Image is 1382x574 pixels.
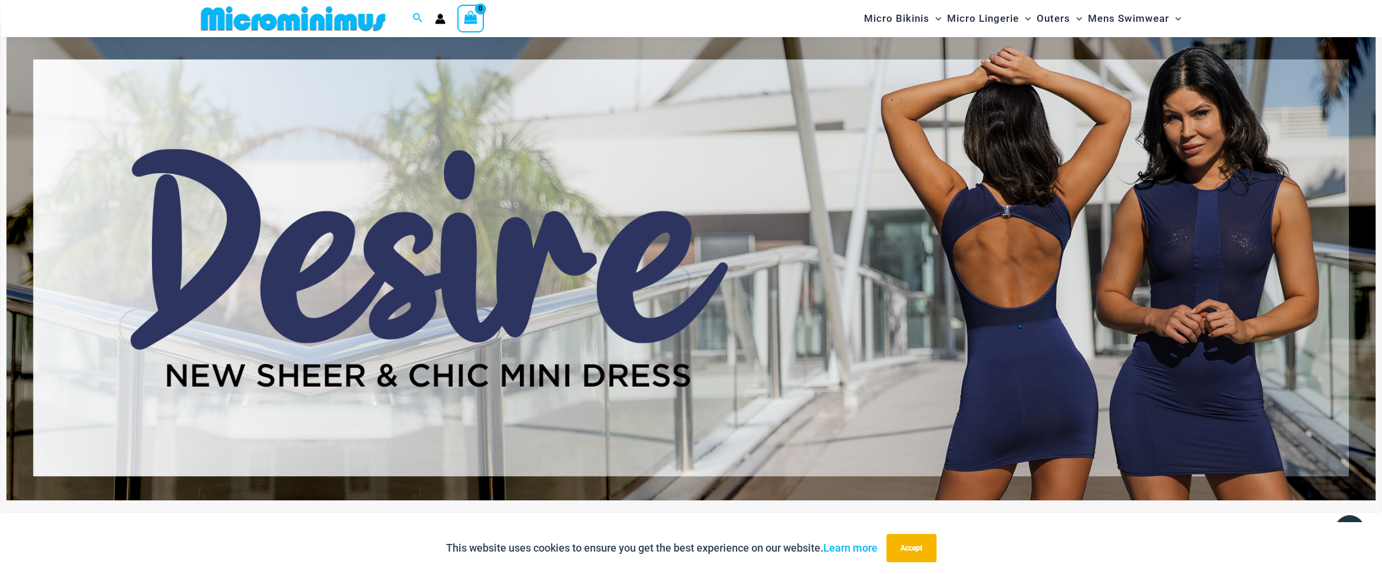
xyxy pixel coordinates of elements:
a: Learn more [823,542,878,554]
a: Micro BikinisMenu ToggleMenu Toggle [861,4,944,34]
nav: Site Navigation [859,2,1186,35]
button: Accept [886,534,936,562]
span: Menu Toggle [1169,4,1181,34]
a: Micro LingerieMenu ToggleMenu Toggle [944,4,1034,34]
span: Menu Toggle [1070,4,1082,34]
a: View Shopping Cart, empty [457,5,484,32]
a: Mens SwimwearMenu ToggleMenu Toggle [1085,4,1184,34]
span: Mens Swimwear [1088,4,1169,34]
p: This website uses cookies to ensure you get the best experience on our website. [446,539,878,557]
img: Desire me Navy Dress [6,35,1376,500]
a: OutersMenu ToggleMenu Toggle [1034,4,1085,34]
a: Search icon link [413,11,423,26]
span: Outers [1037,4,1070,34]
span: Micro Lingerie [947,4,1019,34]
span: Menu Toggle [929,4,941,34]
a: Account icon link [435,14,446,24]
span: Micro Bikinis [864,4,929,34]
img: MM SHOP LOGO FLAT [196,5,390,32]
span: Menu Toggle [1019,4,1031,34]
